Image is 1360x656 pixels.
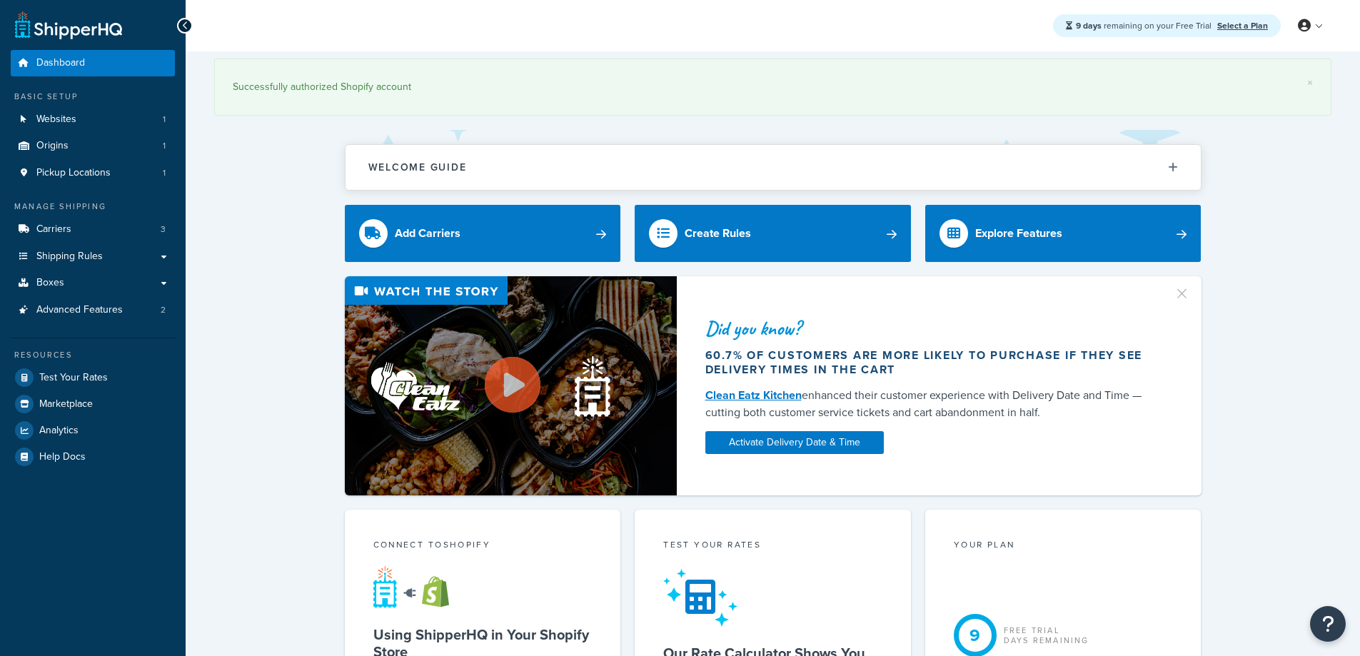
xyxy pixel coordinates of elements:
[39,372,108,384] span: Test Your Rates
[11,160,175,186] li: Pickup Locations
[11,133,175,159] li: Origins
[161,304,166,316] span: 2
[954,538,1173,555] div: Your Plan
[685,223,751,243] div: Create Rules
[11,444,175,470] a: Help Docs
[395,223,460,243] div: Add Carriers
[11,365,175,390] a: Test Your Rates
[11,50,175,76] a: Dashboard
[11,270,175,296] a: Boxes
[163,113,166,126] span: 1
[11,297,175,323] a: Advanced Features2
[345,205,621,262] a: Add Carriers
[11,160,175,186] a: Pickup Locations1
[635,205,911,262] a: Create Rules
[11,91,175,103] div: Basic Setup
[705,348,1157,377] div: 60.7% of customers are more likely to purchase if they see delivery times in the cart
[36,113,76,126] span: Websites
[975,223,1062,243] div: Explore Features
[1004,625,1089,645] div: Free Trial Days Remaining
[161,223,166,236] span: 3
[36,304,123,316] span: Advanced Features
[705,387,802,403] a: Clean Eatz Kitchen
[373,565,463,608] img: connect-shq-shopify-9b9a8c5a.svg
[11,391,175,417] a: Marketplace
[368,162,467,173] h2: Welcome Guide
[36,251,103,263] span: Shipping Rules
[36,223,71,236] span: Carriers
[1307,77,1313,89] a: ×
[705,318,1157,338] div: Did you know?
[925,205,1202,262] a: Explore Features
[11,349,175,361] div: Resources
[705,387,1157,421] div: enhanced their customer experience with Delivery Date and Time — cutting both customer service ti...
[663,538,882,555] div: Test your rates
[36,57,85,69] span: Dashboard
[1310,606,1346,642] button: Open Resource Center
[346,145,1201,190] button: Welcome Guide
[11,216,175,243] li: Carriers
[11,106,175,133] a: Websites1
[11,418,175,443] a: Analytics
[39,425,79,437] span: Analytics
[163,140,166,152] span: 1
[39,451,86,463] span: Help Docs
[11,133,175,159] a: Origins1
[11,201,175,213] div: Manage Shipping
[1076,19,1102,32] strong: 9 days
[705,431,884,454] a: Activate Delivery Date & Time
[345,276,677,495] img: Video thumbnail
[1217,19,1268,32] a: Select a Plan
[36,277,64,289] span: Boxes
[373,538,593,555] div: Connect to Shopify
[36,140,69,152] span: Origins
[233,77,1313,97] div: Successfully authorized Shopify account
[11,216,175,243] a: Carriers3
[11,106,175,133] li: Websites
[36,167,111,179] span: Pickup Locations
[11,297,175,323] li: Advanced Features
[1076,19,1214,32] span: remaining on your Free Trial
[163,167,166,179] span: 1
[11,243,175,270] a: Shipping Rules
[39,398,93,410] span: Marketplace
